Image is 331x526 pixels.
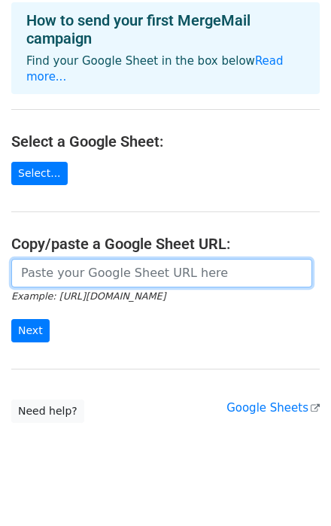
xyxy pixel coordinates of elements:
iframe: Chat Widget [256,454,331,526]
a: Need help? [11,400,84,423]
input: Next [11,319,50,342]
h4: Copy/paste a Google Sheet URL: [11,235,320,253]
small: Example: [URL][DOMAIN_NAME] [11,290,165,302]
h4: Select a Google Sheet: [11,132,320,151]
a: Google Sheets [226,401,320,415]
a: Select... [11,162,68,185]
p: Find your Google Sheet in the box below [26,53,305,85]
h4: How to send your first MergeMail campaign [26,11,305,47]
a: Read more... [26,54,284,84]
input: Paste your Google Sheet URL here [11,259,312,287]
